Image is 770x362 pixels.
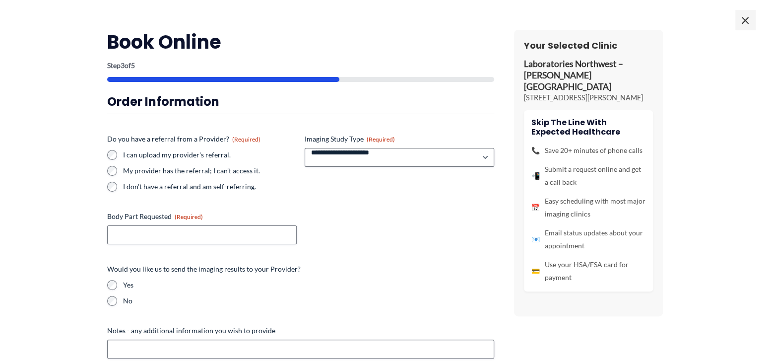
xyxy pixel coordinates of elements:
[131,61,135,70] span: 5
[123,166,297,176] label: My provider has the referral; I can't access it.
[123,280,494,290] label: Yes
[123,296,494,306] label: No
[121,61,125,70] span: 3
[531,258,645,284] li: Use your HSA/FSA card for payment
[531,144,540,157] span: 📞
[735,10,755,30] span: ×
[531,265,540,278] span: 💳
[531,195,645,220] li: Easy scheduling with most major imaging clinics
[531,233,540,246] span: 📧
[107,212,297,221] label: Body Part Requested
[524,40,653,51] h3: Your Selected Clinic
[531,163,645,189] li: Submit a request online and get a call back
[367,136,395,143] span: (Required)
[175,213,203,220] span: (Required)
[531,169,540,182] span: 📲
[107,264,301,274] legend: Would you like us to send the imaging results to your Provider?
[107,326,494,336] label: Notes - any additional information you wish to provide
[531,226,645,252] li: Email status updates about your appointment
[107,134,260,144] legend: Do you have a referral from a Provider?
[305,134,494,144] label: Imaging Study Type
[531,144,645,157] li: Save 20+ minutes of phone calls
[524,93,653,103] p: [STREET_ADDRESS][PERSON_NAME]
[107,30,494,54] h2: Book Online
[123,150,297,160] label: I can upload my provider's referral.
[107,94,494,109] h3: Order Information
[107,62,494,69] p: Step of
[531,118,645,137] h4: Skip the line with Expected Healthcare
[524,59,653,93] p: Laboratories Northwest – [PERSON_NAME][GEOGRAPHIC_DATA]
[531,201,540,214] span: 📅
[123,182,297,192] label: I don't have a referral and am self-referring.
[232,136,260,143] span: (Required)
